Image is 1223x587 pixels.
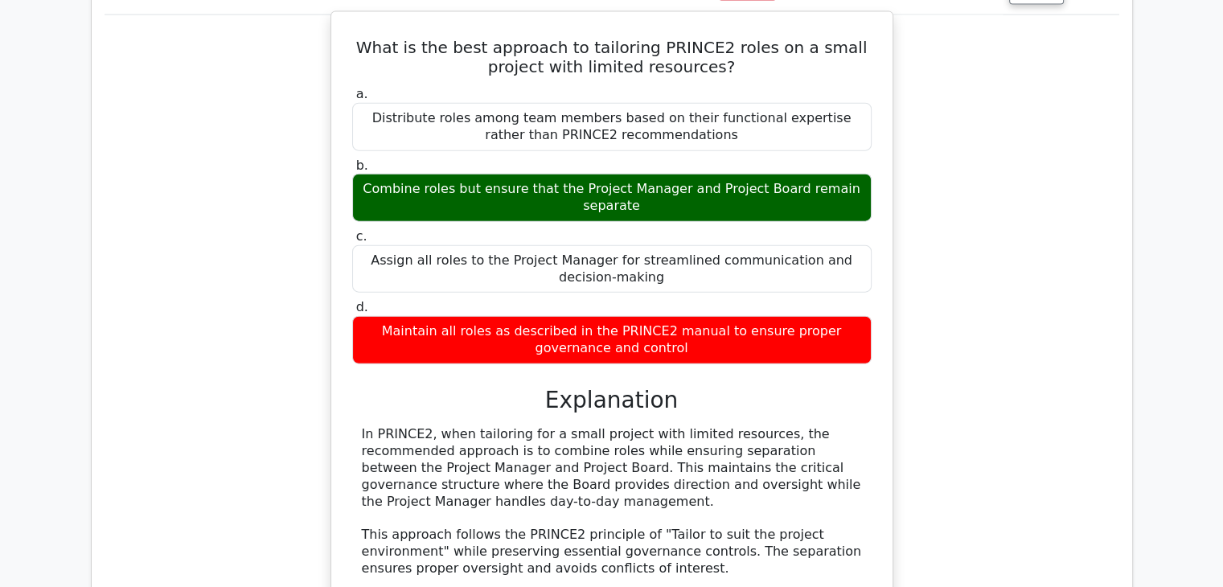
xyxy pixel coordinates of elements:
[352,103,872,151] div: Distribute roles among team members based on their functional expertise rather than PRINCE2 recom...
[362,387,862,414] h3: Explanation
[356,158,368,173] span: b.
[356,86,368,101] span: a.
[351,38,873,76] h5: What is the best approach to tailoring PRINCE2 roles on a small project with limited resources?
[352,316,872,364] div: Maintain all roles as described in the PRINCE2 manual to ensure proper governance and control
[356,299,368,314] span: d.
[352,245,872,293] div: Assign all roles to the Project Manager for streamlined communication and decision-making
[352,174,872,222] div: Combine roles but ensure that the Project Manager and Project Board remain separate
[356,228,367,244] span: c.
